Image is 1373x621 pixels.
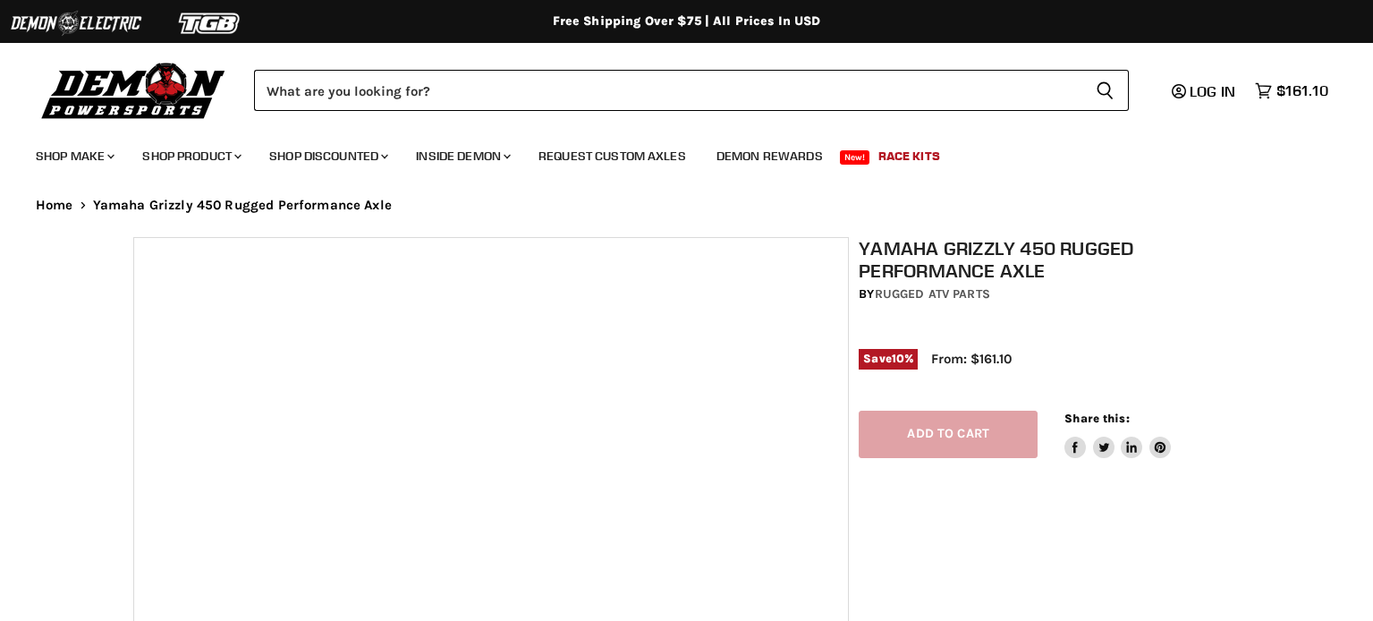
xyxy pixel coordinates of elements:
img: Demon Electric Logo 2 [9,6,143,40]
button: Search [1081,70,1129,111]
div: by [859,285,1250,304]
span: Log in [1190,82,1235,100]
span: $161.10 [1276,82,1328,99]
span: Share this: [1064,412,1129,425]
a: Shop Discounted [256,138,399,174]
a: Log in [1164,83,1246,99]
span: Save % [859,349,918,369]
a: Home [36,198,73,213]
h1: Yamaha Grizzly 450 Rugged Performance Axle [859,237,1250,282]
a: $161.10 [1246,78,1337,104]
img: TGB Logo 2 [143,6,277,40]
span: New! [840,150,870,165]
a: Inside Demon [403,138,521,174]
a: Demon Rewards [703,138,836,174]
form: Product [254,70,1129,111]
input: Search [254,70,1081,111]
span: 10 [892,352,904,365]
a: Shop Product [129,138,252,174]
a: Rugged ATV Parts [875,286,990,302]
img: Demon Powersports [36,58,232,122]
ul: Main menu [22,131,1324,174]
span: From: $161.10 [931,351,1012,367]
span: Yamaha Grizzly 450 Rugged Performance Axle [93,198,392,213]
a: Race Kits [865,138,953,174]
a: Request Custom Axles [525,138,699,174]
a: Shop Make [22,138,125,174]
aside: Share this: [1064,411,1171,458]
